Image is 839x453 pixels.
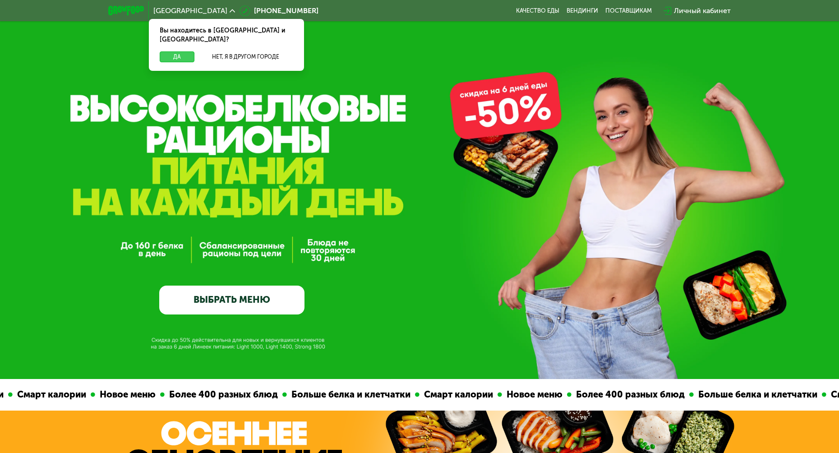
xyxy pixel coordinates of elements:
button: Нет, я в другом городе [198,51,293,62]
div: поставщикам [605,7,652,14]
div: Новое меню [95,388,160,402]
div: Больше белка и клетчатки [693,388,821,402]
div: Более 400 разных блюд [164,388,282,402]
a: ВЫБРАТЬ МЕНЮ [159,286,304,315]
a: [PHONE_NUMBER] [240,5,318,16]
div: Смарт калории [419,388,497,402]
a: Вендинги [567,7,598,14]
span: [GEOGRAPHIC_DATA] [153,7,227,14]
div: Личный кабинет [674,5,731,16]
div: Больше белка и клетчатки [286,388,415,402]
div: Вы находитесь в [GEOGRAPHIC_DATA] и [GEOGRAPHIC_DATA]? [149,19,304,51]
div: Более 400 разных блюд [571,388,689,402]
div: Смарт калории [12,388,90,402]
div: Новое меню [502,388,567,402]
button: Да [160,51,194,62]
a: Качество еды [516,7,559,14]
